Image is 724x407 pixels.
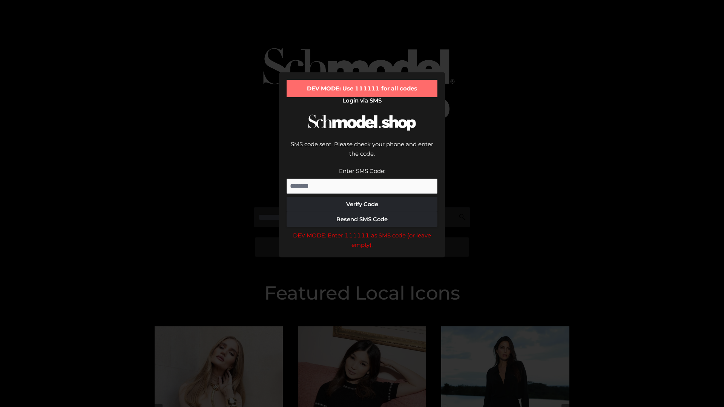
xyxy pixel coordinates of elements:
[305,108,419,138] img: Schmodel Logo
[287,80,437,97] div: DEV MODE: Use 111111 for all codes
[287,97,437,104] h2: Login via SMS
[339,167,385,174] label: Enter SMS Code:
[287,231,437,250] div: DEV MODE: Enter 111111 as SMS code (or leave empty).
[287,139,437,166] div: SMS code sent. Please check your phone and enter the code.
[287,212,437,227] button: Resend SMS Code
[287,197,437,212] button: Verify Code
